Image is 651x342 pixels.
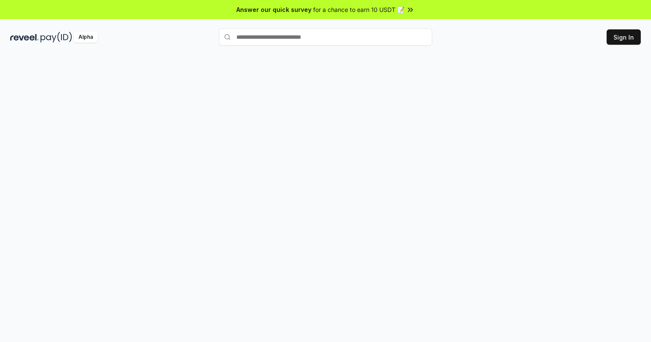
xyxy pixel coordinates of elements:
span: for a chance to earn 10 USDT 📝 [313,5,404,14]
div: Alpha [74,32,98,43]
button: Sign In [607,29,641,45]
span: Answer our quick survey [236,5,311,14]
img: reveel_dark [10,32,39,43]
img: pay_id [41,32,72,43]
